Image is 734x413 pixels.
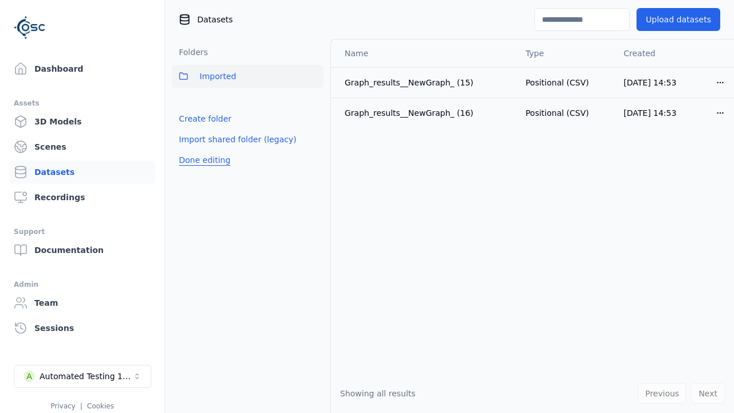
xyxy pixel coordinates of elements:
a: 3D Models [9,110,155,133]
span: [DATE] 14:53 [624,108,677,118]
button: Done editing [172,150,237,170]
div: Graph_results__NewGraph_ (16) [345,107,507,119]
span: Imported [200,69,236,83]
a: Dashboard [9,57,155,80]
a: Privacy [50,402,75,410]
div: Automated Testing 1 - Playwright [40,371,132,382]
a: Import shared folder (legacy) [179,134,296,145]
a: Documentation [9,239,155,262]
a: Scenes [9,135,155,158]
div: Admin [14,278,151,291]
a: Team [9,291,155,314]
h3: Folders [172,46,208,58]
th: Created [615,40,706,67]
td: Positional (CSV) [516,98,614,128]
span: | [80,402,83,410]
a: Sessions [9,317,155,340]
th: Name [331,40,516,67]
a: Create folder [179,113,232,124]
button: Imported [172,65,323,88]
span: Showing all results [340,389,416,398]
a: Datasets [9,161,155,184]
div: Assets [14,96,151,110]
div: A [24,371,35,382]
th: Type [516,40,614,67]
div: Support [14,225,151,239]
img: Logo [14,11,46,44]
td: Positional (CSV) [516,67,614,98]
div: Graph_results__NewGraph_ (15) [345,77,507,88]
span: Datasets [197,14,233,25]
button: Create folder [172,108,239,129]
button: Select a workspace [14,365,151,388]
button: Import shared folder (legacy) [172,129,303,150]
a: Recordings [9,186,155,209]
a: Cookies [87,402,114,410]
span: [DATE] 14:53 [624,78,677,87]
button: Upload datasets [637,8,720,31]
